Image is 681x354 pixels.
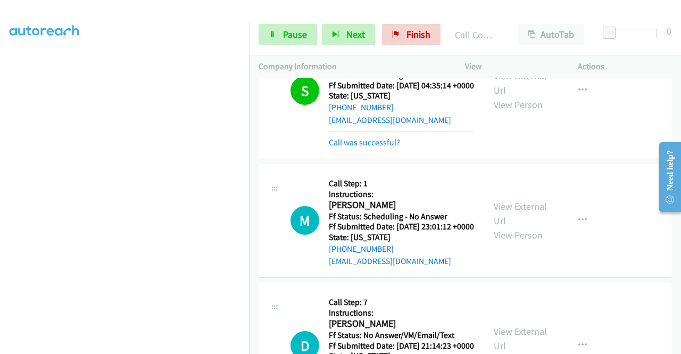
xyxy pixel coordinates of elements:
[382,24,441,45] a: Finish
[329,318,471,330] h2: [PERSON_NAME]
[651,135,681,219] iframe: Resource Center
[494,325,547,352] a: View External Url
[329,90,474,101] h5: State: [US_STATE]
[578,60,671,73] p: Actions
[329,221,474,232] h5: Ff Submitted Date: [DATE] 23:01:12 +0000
[494,229,543,241] a: View Person
[329,244,394,254] a: [PHONE_NUMBER]
[329,115,451,125] a: [EMAIL_ADDRESS][DOMAIN_NAME]
[329,341,475,351] h5: Ff Submitted Date: [DATE] 21:14:23 +0000
[329,178,474,189] h5: Call Step: 1
[494,200,547,227] a: View External Url
[322,24,375,45] button: Next
[329,189,474,200] h5: Instructions:
[329,297,475,308] h5: Call Step: 7
[329,80,474,91] h5: Ff Submitted Date: [DATE] 04:35:14 +0000
[346,28,365,40] span: Next
[329,211,474,222] h5: Ff Status: Scheduling - No Answer
[259,60,446,73] p: Company Information
[455,28,499,42] p: Call Completed
[329,330,475,341] h5: Ff Status: No Answer/VM/Email/Text
[329,308,475,318] h5: Instructions:
[290,206,319,235] div: The call is yet to be attempted
[494,98,543,111] a: View Person
[465,60,559,73] p: View
[329,199,471,211] h2: [PERSON_NAME]
[608,29,657,37] div: Delay between calls (in seconds)
[259,24,317,45] a: Pause
[518,24,584,45] button: AutoTab
[329,102,394,112] a: [PHONE_NUMBER]
[290,76,319,105] h1: S
[290,206,319,235] h1: M
[329,137,400,147] a: Call was successful?
[667,24,671,38] div: 0
[329,256,451,266] a: [EMAIL_ADDRESS][DOMAIN_NAME]
[406,28,430,40] span: Finish
[283,28,307,40] span: Pause
[329,232,474,243] h5: State: [US_STATE]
